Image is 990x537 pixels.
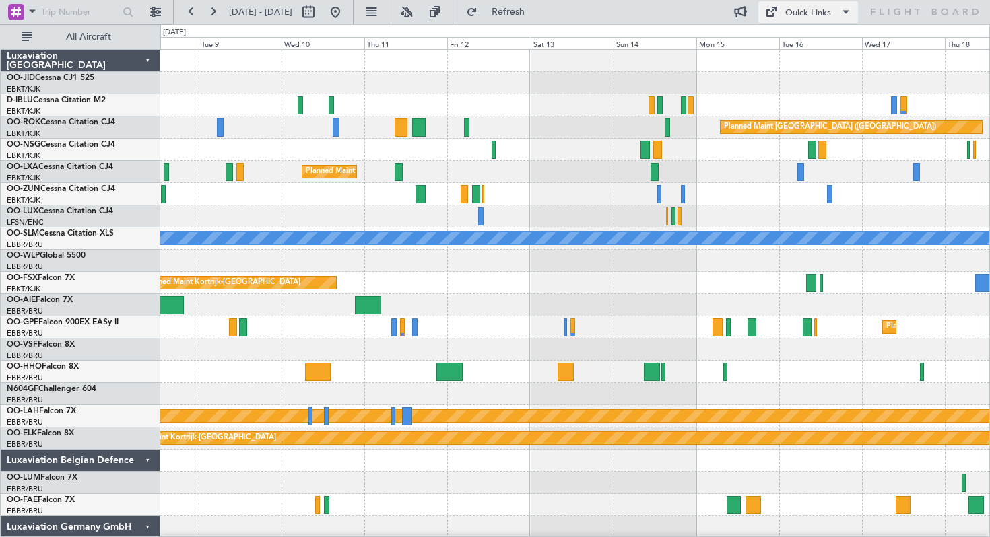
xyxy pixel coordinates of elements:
[7,506,43,516] a: EBBR/BRU
[7,118,40,127] span: OO-ROK
[7,141,115,149] a: OO-NSGCessna Citation CJ4
[7,328,43,338] a: EBBR/BRU
[7,151,40,161] a: EBKT/KJK
[7,318,119,326] a: OO-GPEFalcon 900EX EASy II
[7,129,40,139] a: EBKT/KJK
[7,407,39,415] span: OO-LAH
[7,341,38,349] span: OO-VSF
[7,106,40,116] a: EBKT/KJK
[7,474,40,482] span: OO-LUM
[7,229,114,238] a: OO-SLMCessna Citation XLS
[7,163,113,171] a: OO-LXACessna Citation CJ4
[7,252,40,260] span: OO-WLP
[7,240,43,250] a: EBBR/BRU
[7,385,38,393] span: N604GF
[41,2,119,22] input: Trip Number
[15,26,146,48] button: All Aircraft
[199,37,282,49] div: Tue 9
[7,274,75,282] a: OO-FSXFalcon 7X
[7,74,94,82] a: OO-JIDCessna CJ1 525
[7,173,40,183] a: EBKT/KJK
[7,496,75,504] a: OO-FAEFalcon 7X
[306,162,463,182] div: Planned Maint Kortrijk-[GEOGRAPHIC_DATA]
[7,118,115,127] a: OO-ROKCessna Citation CJ4
[7,207,113,215] a: OO-LUXCessna Citation CJ4
[7,318,38,326] span: OO-GPE
[7,74,35,82] span: OO-JID
[862,37,945,49] div: Wed 17
[7,96,106,104] a: D-IBLUCessna Citation M2
[447,37,530,49] div: Fri 12
[460,1,541,23] button: Refresh
[7,385,96,393] a: N604GFChallenger 604
[7,363,79,371] a: OO-HHOFalcon 8X
[7,185,40,193] span: OO-ZUN
[35,32,142,42] span: All Aircraft
[229,6,292,18] span: [DATE] - [DATE]
[7,429,74,437] a: OO-ELKFalcon 8X
[7,407,76,415] a: OO-LAHFalcon 7X
[7,185,115,193] a: OO-ZUNCessna Citation CJ4
[7,429,37,437] span: OO-ELK
[7,163,38,171] span: OO-LXA
[7,484,43,494] a: EBBR/BRU
[7,496,38,504] span: OO-FAE
[785,7,831,20] div: Quick Links
[758,1,858,23] button: Quick Links
[7,217,44,227] a: LFSN/ENC
[7,363,42,371] span: OO-HHO
[7,395,43,405] a: EBBR/BRU
[7,262,43,272] a: EBBR/BRU
[724,117,936,137] div: Planned Maint [GEOGRAPHIC_DATA] ([GEOGRAPHIC_DATA])
[7,274,38,282] span: OO-FSX
[364,37,447,49] div: Thu 11
[7,373,43,383] a: EBBR/BRU
[7,141,40,149] span: OO-NSG
[614,37,696,49] div: Sun 14
[531,37,614,49] div: Sat 13
[7,207,38,215] span: OO-LUX
[7,296,73,304] a: OO-AIEFalcon 7X
[696,37,779,49] div: Mon 15
[7,296,36,304] span: OO-AIE
[282,37,364,49] div: Wed 10
[7,474,77,482] a: OO-LUMFalcon 7X
[7,306,43,316] a: EBBR/BRU
[7,351,43,361] a: EBBR/BRU
[7,341,75,349] a: OO-VSFFalcon 8X
[119,428,276,448] div: Planned Maint Kortrijk-[GEOGRAPHIC_DATA]
[480,7,537,17] span: Refresh
[779,37,862,49] div: Tue 16
[7,417,43,427] a: EBBR/BRU
[143,273,300,293] div: Planned Maint Kortrijk-[GEOGRAPHIC_DATA]
[7,84,40,94] a: EBKT/KJK
[7,252,86,260] a: OO-WLPGlobal 5500
[7,229,39,238] span: OO-SLM
[7,439,43,450] a: EBBR/BRU
[7,195,40,205] a: EBKT/KJK
[7,96,33,104] span: D-IBLU
[7,284,40,294] a: EBKT/KJK
[163,27,186,38] div: [DATE]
